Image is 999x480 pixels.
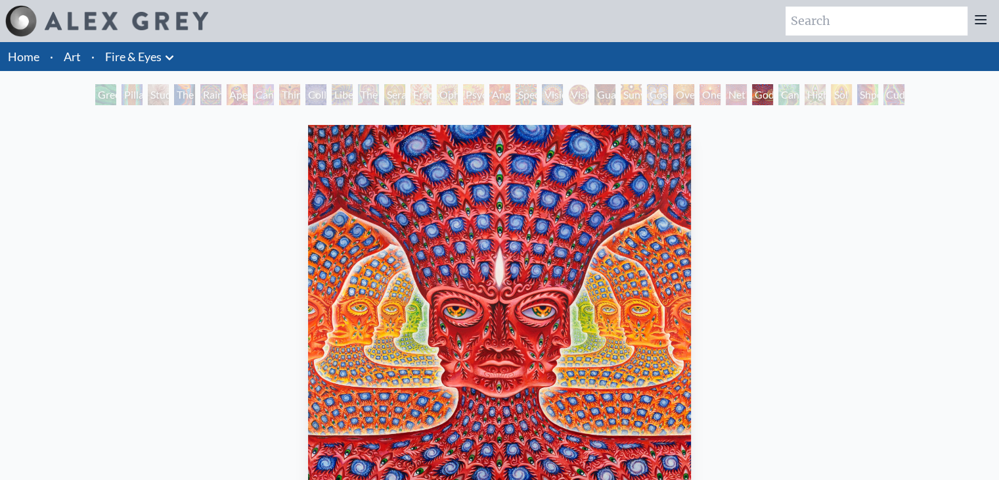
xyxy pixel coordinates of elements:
li: · [86,42,100,71]
div: The Seer [358,84,379,105]
div: Fractal Eyes [411,84,432,105]
div: Green Hand [95,84,116,105]
a: Art [64,47,81,66]
div: Shpongled [857,84,878,105]
div: Cannafist [778,84,799,105]
a: Fire & Eyes [105,47,162,66]
div: Psychomicrograph of a Fractal Paisley Cherub Feather Tip [463,84,484,105]
div: Ophanic Eyelash [437,84,458,105]
div: Oversoul [673,84,694,105]
div: Godself [752,84,773,105]
div: Seraphic Transport Docking on the Third Eye [384,84,405,105]
div: Sol Invictus [831,84,852,105]
div: Vision Crystal Tondo [568,84,589,105]
li: · [45,42,58,71]
div: The Torch [174,84,195,105]
div: Collective Vision [305,84,326,105]
div: Cosmic Elf [647,84,668,105]
div: Study for the Great Turn [148,84,169,105]
div: Net of Being [726,84,747,105]
div: Sunyata [621,84,642,105]
div: Guardian of Infinite Vision [594,84,615,105]
input: Search [786,7,967,36]
div: Third Eye Tears of Joy [279,84,300,105]
div: Cuddle [883,84,904,105]
div: Cannabis Sutra [253,84,274,105]
div: Spectral Lotus [516,84,537,105]
div: One [699,84,721,105]
a: Home [8,49,39,64]
div: Rainbow Eye Ripple [200,84,221,105]
div: Higher Vision [805,84,826,105]
div: Aperture [227,84,248,105]
div: Vision Crystal [542,84,563,105]
div: Liberation Through Seeing [332,84,353,105]
div: Pillar of Awareness [122,84,143,105]
div: Angel Skin [489,84,510,105]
